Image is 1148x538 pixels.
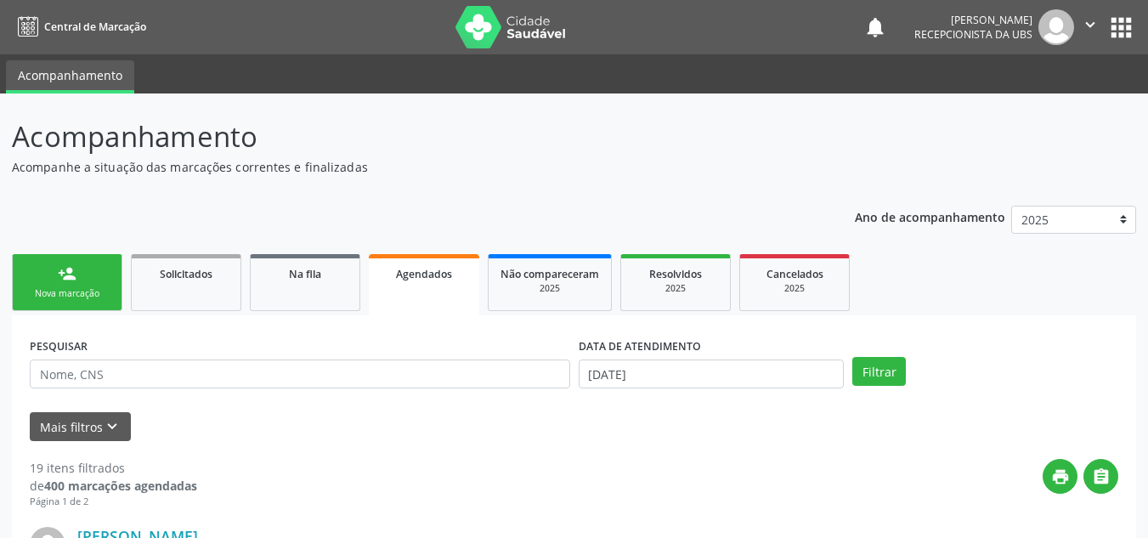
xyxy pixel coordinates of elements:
span: Resolvidos [649,267,702,281]
div: 2025 [752,282,837,295]
p: Acompanhe a situação das marcações correntes e finalizadas [12,158,799,176]
span: Não compareceram [500,267,599,281]
div: 19 itens filtrados [30,459,197,477]
div: [PERSON_NAME] [914,13,1032,27]
button:  [1083,459,1118,494]
div: Nova marcação [25,287,110,300]
div: 2025 [633,282,718,295]
strong: 400 marcações agendadas [44,478,197,494]
div: 2025 [500,282,599,295]
i: keyboard_arrow_down [103,417,122,436]
img: img [1038,9,1074,45]
button: Filtrar [852,357,906,386]
button:  [1074,9,1106,45]
span: Cancelados [766,267,823,281]
span: Na fila [289,267,321,281]
i: print [1051,467,1070,486]
a: Central de Marcação [12,13,146,41]
label: PESQUISAR [30,333,88,360]
i:  [1092,467,1111,486]
label: DATA DE ATENDIMENTO [579,333,701,360]
button: apps [1106,13,1136,42]
div: Página 1 de 2 [30,495,197,509]
p: Acompanhamento [12,116,799,158]
button: Mais filtroskeyboard_arrow_down [30,412,131,442]
input: Nome, CNS [30,360,570,388]
p: Ano de acompanhamento [855,206,1005,227]
span: Central de Marcação [44,20,146,34]
div: de [30,477,197,495]
a: Acompanhamento [6,60,134,93]
span: Agendados [396,267,452,281]
span: Solicitados [160,267,212,281]
span: Recepcionista da UBS [914,27,1032,42]
button: notifications [863,15,887,39]
input: Selecione um intervalo [579,360,845,388]
div: person_add [58,264,76,283]
i:  [1081,15,1100,34]
button: print [1043,459,1077,494]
